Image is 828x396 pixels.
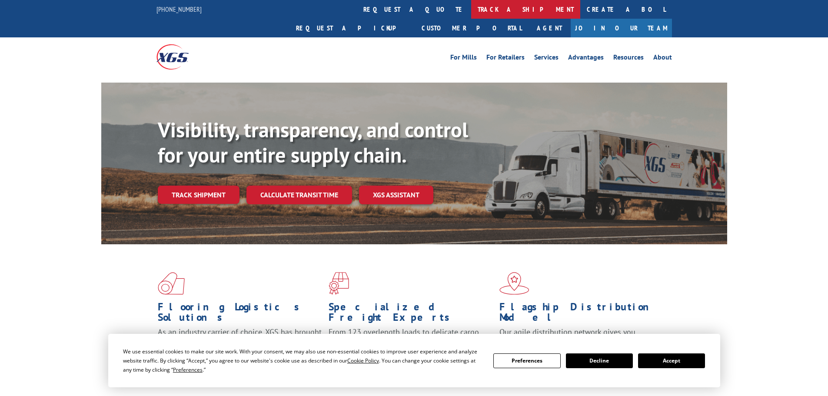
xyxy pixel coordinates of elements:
span: As an industry carrier of choice, XGS has brought innovation and dedication to flooring logistics... [158,327,322,358]
a: XGS ASSISTANT [359,186,433,204]
h1: Flagship Distribution Model [499,302,664,327]
b: Visibility, transparency, and control for your entire supply chain. [158,116,468,168]
a: About [653,54,672,63]
a: Calculate transit time [246,186,352,204]
a: [PHONE_NUMBER] [156,5,202,13]
span: Our agile distribution network gives you nationwide inventory management on demand. [499,327,659,347]
span: Cookie Policy [347,357,379,364]
a: Track shipment [158,186,239,204]
a: Resources [613,54,644,63]
span: Preferences [173,366,203,373]
button: Decline [566,353,633,368]
img: xgs-icon-flagship-distribution-model-red [499,272,529,295]
p: From 123 overlength loads to delicate cargo, our experienced staff knows the best way to move you... [329,327,493,366]
a: Agent [528,19,571,37]
a: Customer Portal [415,19,528,37]
h1: Specialized Freight Experts [329,302,493,327]
button: Accept [638,353,705,368]
img: xgs-icon-total-supply-chain-intelligence-red [158,272,185,295]
a: For Mills [450,54,477,63]
a: Join Our Team [571,19,672,37]
img: xgs-icon-focused-on-flooring-red [329,272,349,295]
a: Services [534,54,559,63]
h1: Flooring Logistics Solutions [158,302,322,327]
div: We use essential cookies to make our site work. With your consent, we may also use non-essential ... [123,347,483,374]
div: Cookie Consent Prompt [108,334,720,387]
button: Preferences [493,353,560,368]
a: For Retailers [486,54,525,63]
a: Request a pickup [289,19,415,37]
a: Advantages [568,54,604,63]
